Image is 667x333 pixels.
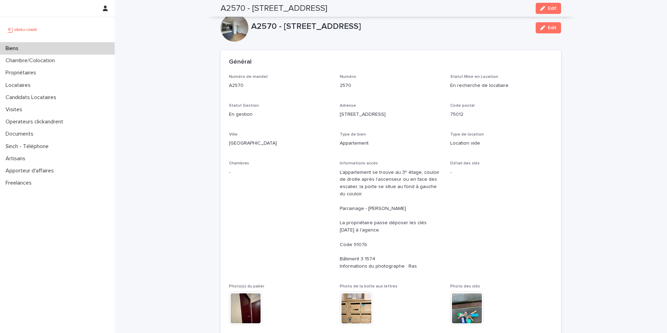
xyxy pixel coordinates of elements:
p: Apporteur d'affaires [3,168,59,174]
span: Code postal [450,104,475,108]
h2: A2570 - [STREET_ADDRESS] [221,3,327,14]
p: Appartement [340,140,442,147]
span: Numéro [340,75,356,79]
span: Edit [548,6,557,11]
button: Edit [536,22,561,33]
span: Photo(s) du palier [229,284,264,289]
p: Visites [3,106,28,113]
p: - [450,169,553,176]
span: Chambres [229,161,249,165]
p: Documents [3,131,39,137]
p: Biens [3,45,24,52]
p: Candidats Locataires [3,94,62,101]
p: Location vide [450,140,553,147]
p: [STREET_ADDRESS] [340,111,442,118]
p: En gestion [229,111,331,118]
img: UCB0brd3T0yccxBKYDjQ [6,23,39,36]
span: Photo de la boîte aux lettres [340,284,397,289]
span: Statut Mise en Location [450,75,498,79]
p: - [229,169,331,176]
p: Freelances [3,180,37,186]
span: Ville [229,132,238,137]
p: [GEOGRAPHIC_DATA] [229,140,331,147]
span: Photo des clés [450,284,480,289]
h2: Général [229,58,252,66]
span: Informations accès [340,161,378,165]
span: Détail des clés [450,161,480,165]
span: Type de location [450,132,484,137]
p: Chambre/Colocation [3,57,60,64]
button: Edit [536,3,561,14]
p: 2570 [340,82,442,89]
p: Locataires [3,82,36,89]
p: Propriétaires [3,70,42,76]
span: Adresse [340,104,356,108]
span: Edit [548,25,557,30]
p: Sinch - Téléphone [3,143,54,150]
p: L'appartement se trouve au 3ᵉ étage, couloir de droite après l'ascenseur ou en face des escalier,... [340,169,442,270]
span: Numéro de mandat [229,75,268,79]
p: Operateurs clickandrent [3,119,69,125]
p: En recherche de locataire [450,82,553,89]
p: 75012 [450,111,553,118]
p: A2570 - [STREET_ADDRESS] [251,22,530,32]
p: Artisans [3,155,31,162]
span: Statut Gestion [229,104,259,108]
span: Type de bien [340,132,366,137]
p: A2570 [229,82,331,89]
